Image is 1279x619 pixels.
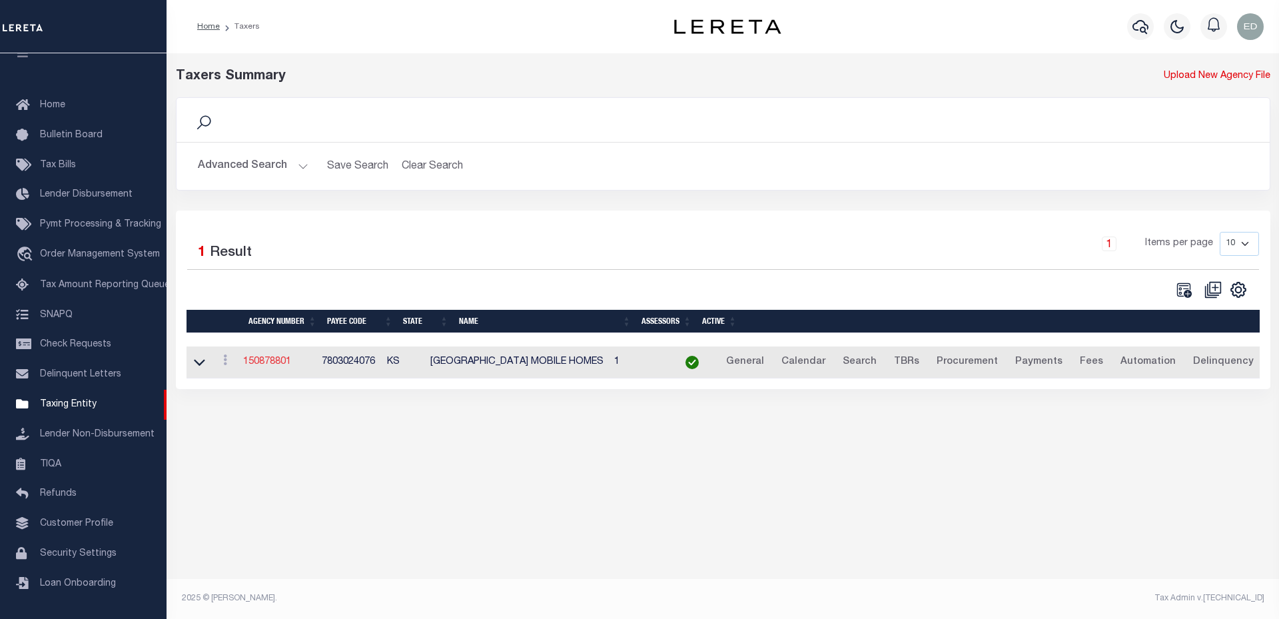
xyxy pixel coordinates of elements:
button: Save Search [319,153,396,179]
span: Items per page [1145,237,1213,251]
a: Upload New Agency File [1164,69,1270,84]
img: check-icon-green.svg [685,356,699,369]
td: 7803024076 [316,346,382,379]
th: Agency Number: activate to sort column ascending [243,310,322,333]
span: Order Management System [40,250,160,259]
span: Taxing Entity [40,400,97,409]
span: Tax Bills [40,161,76,170]
td: [GEOGRAPHIC_DATA] MOBILE HOMES [425,346,609,379]
th: State: activate to sort column ascending [398,310,454,333]
a: Procurement [931,352,1004,373]
span: Refunds [40,489,77,498]
span: Bulletin Board [40,131,103,140]
a: Delinquency [1187,352,1260,373]
span: Pymt Processing & Tracking [40,220,161,229]
div: 2025 © [PERSON_NAME]. [172,592,723,604]
a: Payments [1009,352,1068,373]
a: General [720,352,770,373]
img: logo-dark.svg [674,19,781,34]
a: TBRs [888,352,925,373]
a: Calendar [775,352,831,373]
a: 150878801 [243,357,291,366]
label: Result [210,243,252,264]
a: 1 [1102,237,1116,251]
li: Taxers [220,21,260,33]
span: TIQA [40,459,61,468]
span: Security Settings [40,549,117,558]
th: Payee Code: activate to sort column ascending [322,310,398,333]
span: Customer Profile [40,519,113,528]
span: Home [40,101,65,110]
span: Lender Non-Disbursement [40,430,155,439]
a: Automation [1114,352,1182,373]
td: KS [382,346,425,379]
button: Advanced Search [198,153,308,179]
span: Tax Amount Reporting Queue [40,281,170,290]
a: Home [197,23,220,31]
td: 1 [609,346,669,379]
th: Assessors: activate to sort column ascending [636,310,697,333]
a: Search [837,352,883,373]
span: Lender Disbursement [40,190,133,199]
span: SNAPQ [40,310,73,319]
div: Tax Admin v.[TECHNICAL_ID] [733,592,1264,604]
div: Taxers Summary [176,67,992,87]
th: Name: activate to sort column ascending [454,310,636,333]
i: travel_explore [16,247,37,264]
button: Clear Search [396,153,469,179]
img: svg+xml;base64,PHN2ZyB4bWxucz0iaHR0cDovL3d3dy53My5vcmcvMjAwMC9zdmciIHBvaW50ZXItZXZlbnRzPSJub25lIi... [1237,13,1264,40]
a: Fees [1074,352,1109,373]
span: Delinquent Letters [40,370,121,379]
span: Check Requests [40,340,111,349]
th: Active: activate to sort column ascending [697,310,742,333]
span: 1 [198,246,206,260]
span: Loan Onboarding [40,579,116,588]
